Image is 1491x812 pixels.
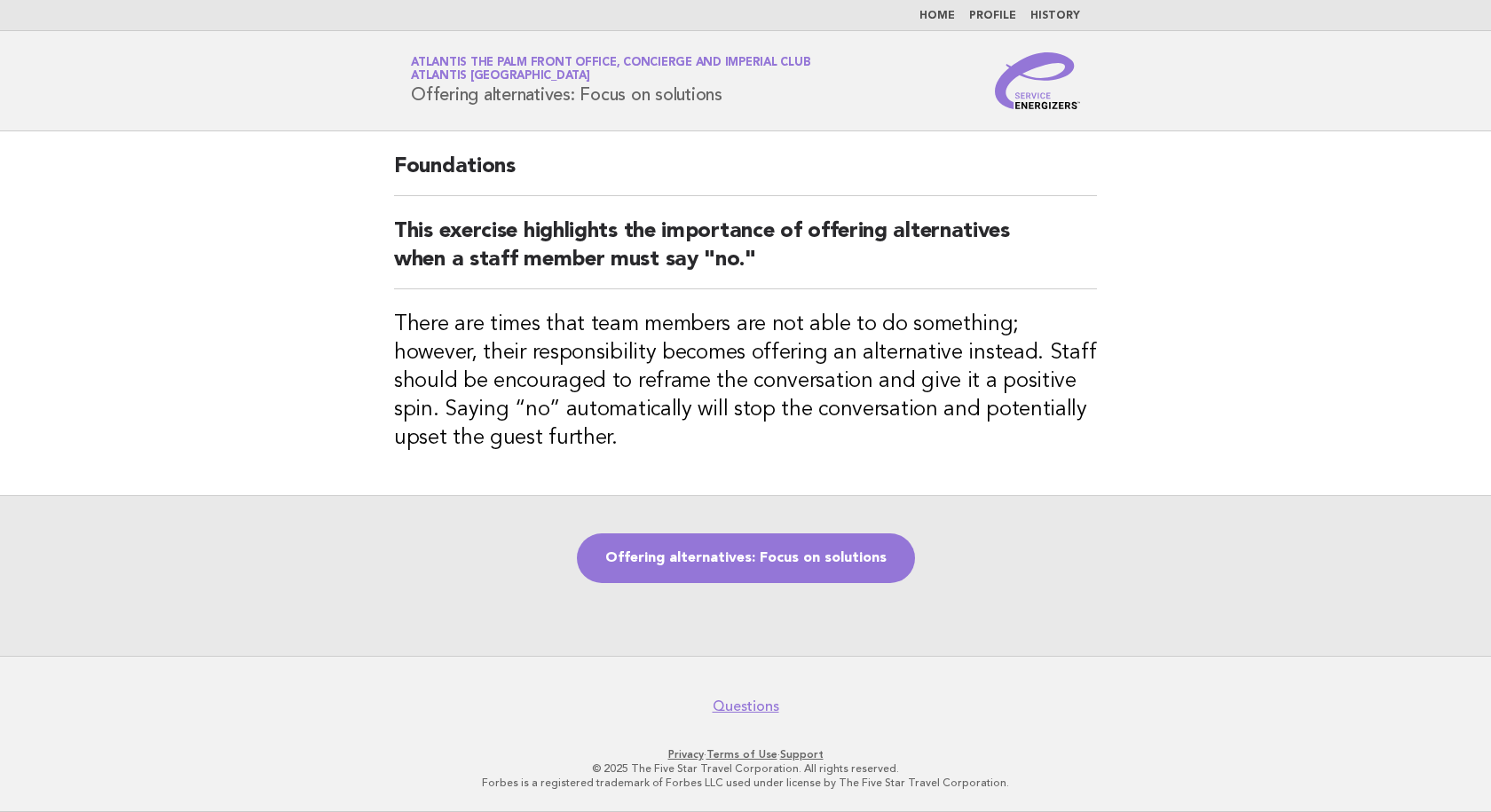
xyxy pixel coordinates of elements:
a: Offering alternatives: Focus on solutions [577,533,915,583]
a: Privacy [668,748,704,761]
p: · · [202,747,1289,761]
a: Terms of Use [706,748,777,761]
a: Questions [713,698,779,715]
p: © 2025 The Five Star Travel Corporation. All rights reserved. [202,761,1289,776]
h1: Offering alternatives: Focus on solutions [411,58,810,104]
a: Support [780,748,824,761]
a: Home [919,11,955,21]
h3: There are times that team members are not able to do something; however, their responsibility bec... [394,311,1097,453]
h2: This exercise highlights the importance of offering alternatives when a staff member must say "no." [394,217,1097,289]
a: Atlantis The Palm Front Office, Concierge and Imperial ClubAtlantis [GEOGRAPHIC_DATA] [411,57,810,82]
span: Atlantis [GEOGRAPHIC_DATA] [411,71,590,83]
p: Forbes is a registered trademark of Forbes LLC used under license by The Five Star Travel Corpora... [202,776,1289,790]
a: History [1030,11,1080,21]
a: Profile [969,11,1016,21]
h2: Foundations [394,153,1097,196]
img: Service Energizers [995,52,1080,109]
